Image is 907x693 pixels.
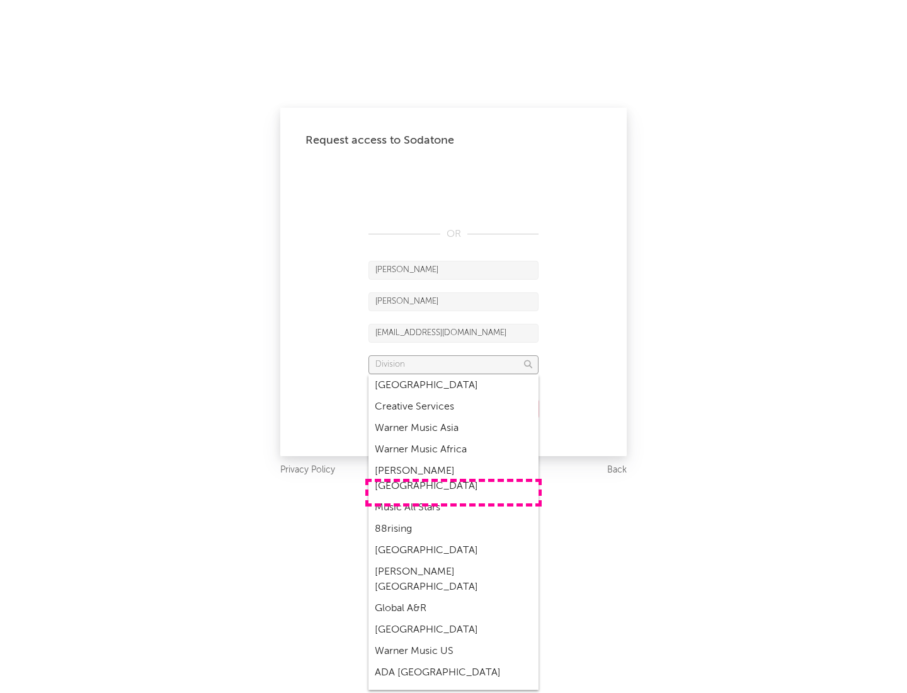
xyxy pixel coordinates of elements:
[368,518,539,540] div: 88rising
[368,619,539,641] div: [GEOGRAPHIC_DATA]
[368,461,539,497] div: [PERSON_NAME] [GEOGRAPHIC_DATA]
[280,462,335,478] a: Privacy Policy
[368,375,539,396] div: [GEOGRAPHIC_DATA]
[368,261,539,280] input: First Name
[368,418,539,439] div: Warner Music Asia
[368,540,539,561] div: [GEOGRAPHIC_DATA]
[368,324,539,343] input: Email
[368,439,539,461] div: Warner Music Africa
[368,396,539,418] div: Creative Services
[607,462,627,478] a: Back
[368,497,539,518] div: Music All Stars
[368,292,539,311] input: Last Name
[368,227,539,242] div: OR
[368,662,539,684] div: ADA [GEOGRAPHIC_DATA]
[368,641,539,662] div: Warner Music US
[305,133,602,148] div: Request access to Sodatone
[368,561,539,598] div: [PERSON_NAME] [GEOGRAPHIC_DATA]
[368,598,539,619] div: Global A&R
[368,355,539,374] input: Division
